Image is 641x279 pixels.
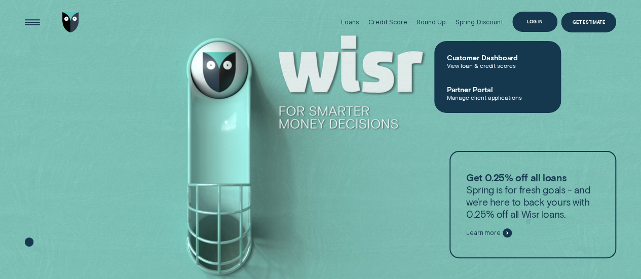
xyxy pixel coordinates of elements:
[466,172,599,220] p: Spring is for fresh goals - and we’re here to back yours with 0.25% off all Wisr loans.
[527,20,543,24] div: Log in
[434,45,561,77] a: Customer DashboardView loan & credit scores
[62,12,79,32] img: Wisr
[446,53,549,62] span: Customer Dashboard
[368,18,407,26] div: Credit Score
[446,85,549,94] span: Partner Portal
[434,77,561,109] a: Partner PortalManage client applications
[466,172,566,183] strong: Get 0.25% off all loans
[512,12,557,32] button: Log in
[561,12,616,32] a: Get Estimate
[455,18,503,26] div: Spring Discount
[22,12,43,32] button: Open Menu
[466,229,501,237] span: Learn more
[341,18,359,26] div: Loans
[446,94,549,101] span: Manage client applications
[446,62,549,69] span: View loan & credit scores
[417,18,446,26] div: Round Up
[449,151,617,258] a: Get 0.25% off all loansSpring is for fresh goals - and we’re here to back yours with 0.25% off al...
